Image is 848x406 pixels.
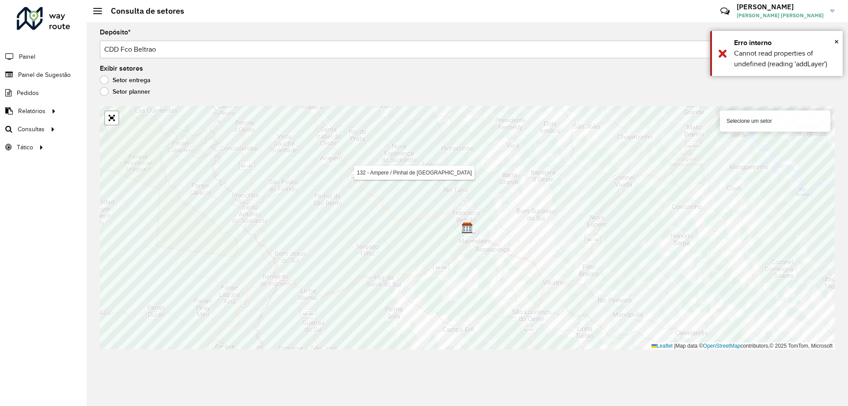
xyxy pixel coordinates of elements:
span: | [674,343,675,349]
a: Contato Rápido [715,2,734,21]
span: Tático [17,143,33,152]
span: Painel [19,52,35,61]
h2: Consulta de setores [102,6,184,16]
a: Abrir mapa em tela cheia [105,111,118,125]
a: Leaflet [651,343,673,349]
span: [PERSON_NAME] [PERSON_NAME] [737,11,824,19]
label: Exibir setores [100,63,143,74]
span: Painel de Sugestão [18,70,71,80]
span: × [834,37,839,46]
label: Depósito [100,27,131,38]
span: Relatórios [18,106,45,116]
div: Cannot read properties of undefined (reading 'addLayer') [734,48,836,69]
h3: [PERSON_NAME] [737,3,824,11]
div: Selecione um setor [720,110,830,132]
span: Pedidos [17,88,39,98]
div: Map data © contributors,© 2025 TomTom, Microsoft [649,342,835,350]
span: Consultas [18,125,45,134]
button: Close [834,35,839,48]
a: OpenStreetMap [703,343,741,349]
label: Setor entrega [100,76,151,84]
div: Erro interno [734,38,836,48]
label: Setor planner [100,87,150,96]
